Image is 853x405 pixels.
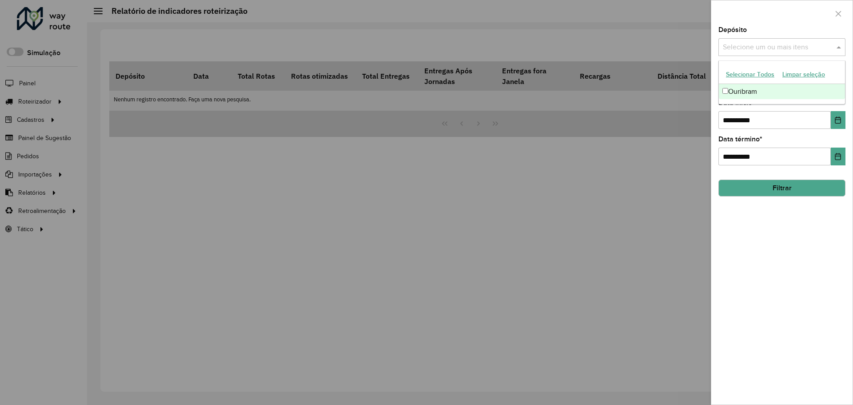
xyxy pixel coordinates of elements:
div: Ouribram [719,84,845,99]
button: Choose Date [831,148,845,165]
label: Data término [718,134,762,144]
ng-dropdown-panel: Options list [718,60,845,104]
button: Filtrar [718,180,845,196]
button: Limpar seleção [778,68,829,81]
label: Depósito [718,24,747,35]
button: Selecionar Todos [722,68,778,81]
button: Choose Date [831,111,845,129]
